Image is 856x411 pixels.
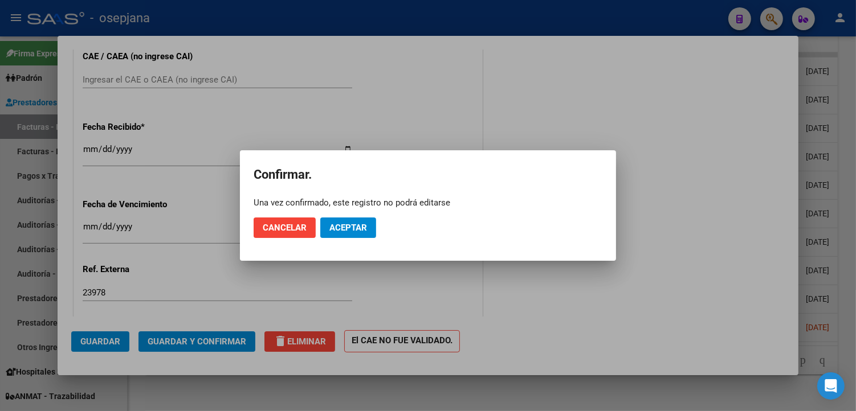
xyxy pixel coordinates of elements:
div: Una vez confirmado, este registro no podrá editarse [254,197,602,208]
button: Aceptar [320,217,376,238]
span: Cancelar [263,223,307,233]
span: Aceptar [329,223,367,233]
div: Open Intercom Messenger [817,372,845,400]
h2: Confirmar. [254,164,602,186]
button: Cancelar [254,217,316,238]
